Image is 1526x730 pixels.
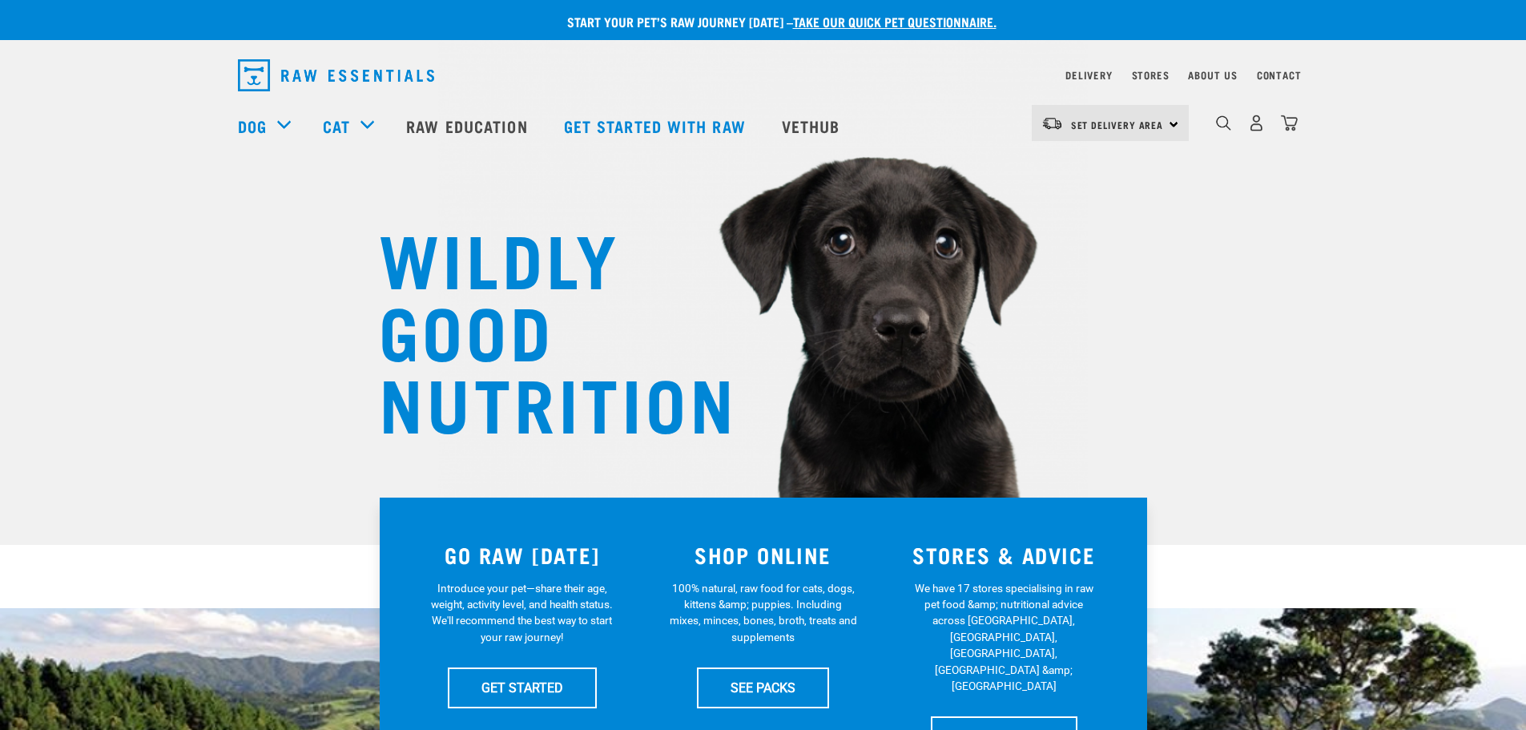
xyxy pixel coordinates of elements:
[1281,115,1298,131] img: home-icon@2x.png
[893,542,1115,567] h3: STORES & ADVICE
[448,667,597,708] a: GET STARTED
[1216,115,1231,131] img: home-icon-1@2x.png
[238,114,267,138] a: Dog
[1065,72,1112,78] a: Delivery
[379,220,699,437] h1: WILDLY GOOD NUTRITION
[1132,72,1170,78] a: Stores
[225,53,1302,98] nav: dropdown navigation
[428,580,616,646] p: Introduce your pet—share their age, weight, activity level, and health status. We'll recommend th...
[697,667,829,708] a: SEE PACKS
[1248,115,1265,131] img: user.png
[1257,72,1302,78] a: Contact
[910,580,1098,695] p: We have 17 stores specialising in raw pet food &amp; nutritional advice across [GEOGRAPHIC_DATA],...
[669,580,857,646] p: 100% natural, raw food for cats, dogs, kittens &amp; puppies. Including mixes, minces, bones, bro...
[1071,122,1164,127] span: Set Delivery Area
[548,94,766,158] a: Get started with Raw
[652,542,874,567] h3: SHOP ONLINE
[390,94,547,158] a: Raw Education
[238,59,434,91] img: Raw Essentials Logo
[1041,116,1063,131] img: van-moving.png
[323,114,350,138] a: Cat
[766,94,860,158] a: Vethub
[1188,72,1237,78] a: About Us
[793,18,997,25] a: take our quick pet questionnaire.
[412,542,634,567] h3: GO RAW [DATE]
